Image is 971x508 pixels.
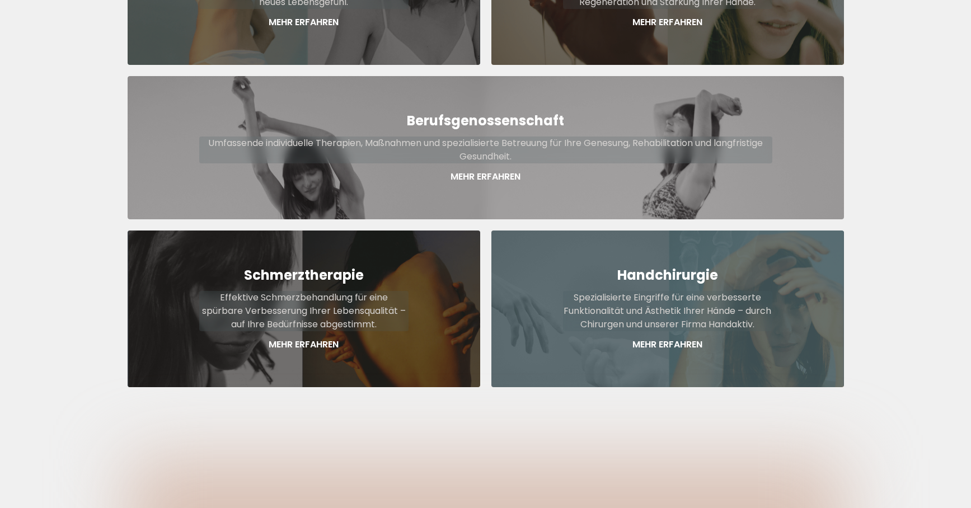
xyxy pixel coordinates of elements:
[199,16,409,29] p: Mehr Erfahren
[563,291,772,331] p: Spezialisierte Eingriffe für eine verbesserte Funktionalität und Ästhetik Ihrer Hände – durch Chi...
[199,137,772,163] p: Umfassende individuelle Therapien, Maßnahmen und spezialisierte Betreuung für Ihre Genesung, Reha...
[199,291,409,331] p: Effektive Schmerzbehandlung für eine spürbare Verbesserung Ihrer Lebensqualität – auf Ihre Bedürf...
[199,338,409,351] p: Mehr Erfahren
[244,266,364,284] strong: Schmerztherapie
[563,338,772,351] p: Mehr Erfahren
[128,231,480,387] a: SchmerztherapieEffektive Schmerzbehandlung für eine spürbare Verbesserung Ihrer Lebensqualität – ...
[407,111,564,130] strong: Berufsgenossenschaft
[617,266,718,284] strong: Handchirurgie
[199,170,772,184] p: Mehr Erfahren
[491,231,844,387] a: HandchirurgieSpezialisierte Eingriffe für eine verbesserte Funktionalität und Ästhetik Ihrer Händ...
[128,76,844,219] a: BerufsgenossenschaftUmfassende individuelle Therapien, Maßnahmen und spezialisierte Betreuung für...
[563,16,772,29] p: Mehr Erfahren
